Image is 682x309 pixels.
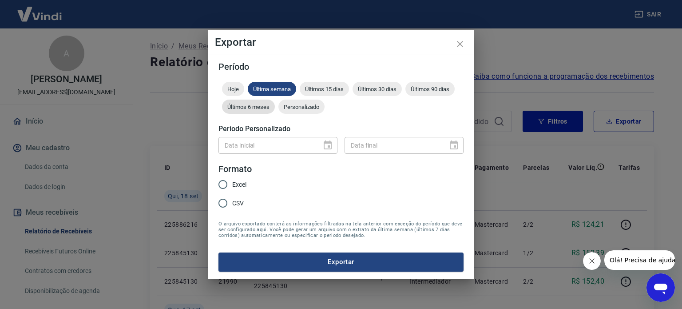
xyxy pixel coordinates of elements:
iframe: Mensagem da empresa [604,250,675,270]
span: Olá! Precisa de ajuda? [5,6,75,13]
h5: Período Personalizado [218,124,464,133]
input: DD/MM/YYYY [218,137,315,153]
span: Excel [232,180,246,189]
h4: Exportar [215,37,467,48]
div: Últimos 90 dias [405,82,455,96]
button: close [449,33,471,55]
input: DD/MM/YYYY [345,137,441,153]
iframe: Fechar mensagem [583,252,601,270]
span: Última semana [248,86,296,92]
span: Últimos 15 dias [300,86,349,92]
div: Hoje [222,82,244,96]
span: Hoje [222,86,244,92]
div: Últimos 30 dias [353,82,402,96]
iframe: Botão para abrir a janela de mensagens [646,273,675,302]
div: Personalizado [278,100,325,114]
span: Últimos 30 dias [353,86,402,92]
h5: Período [218,62,464,71]
div: Últimos 6 meses [222,100,275,114]
span: CSV [232,199,244,208]
div: Últimos 15 dias [300,82,349,96]
legend: Formato [218,163,252,176]
div: Última semana [248,82,296,96]
button: Exportar [218,253,464,271]
span: Últimos 90 dias [405,86,455,92]
span: O arquivo exportado conterá as informações filtradas na tela anterior com exceção do período que ... [218,221,464,238]
span: Personalizado [278,104,325,110]
span: Últimos 6 meses [222,104,275,110]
